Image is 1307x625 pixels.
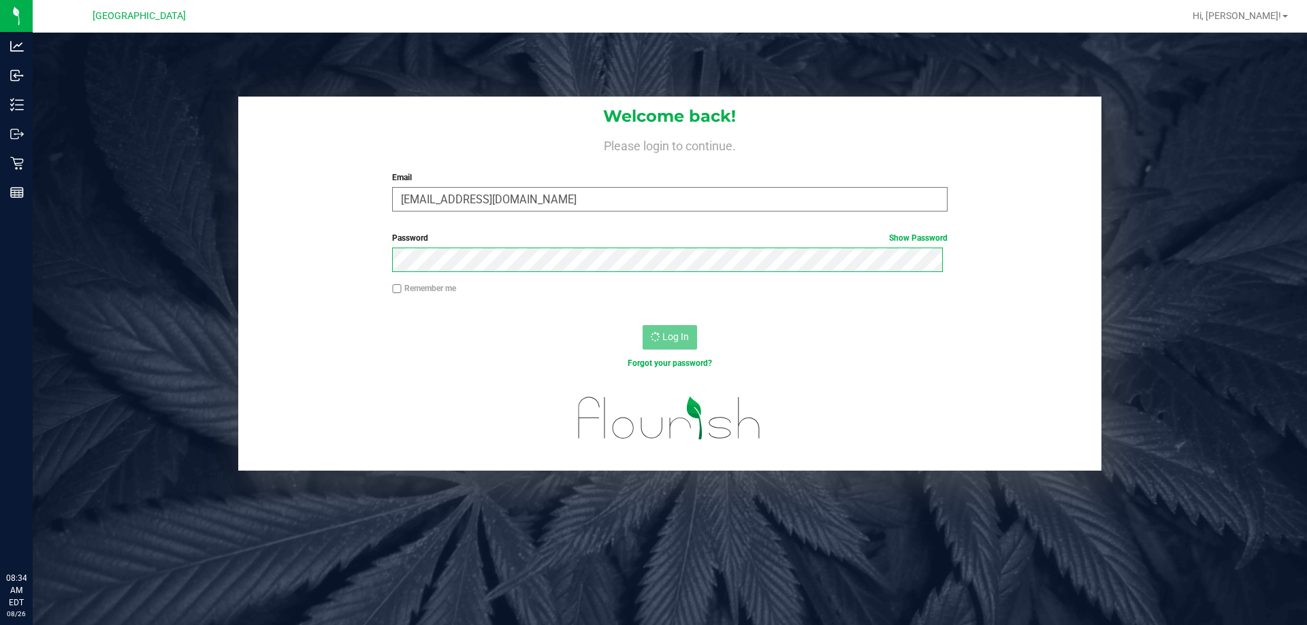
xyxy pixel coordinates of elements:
[10,156,24,170] inline-svg: Retail
[10,39,24,53] inline-svg: Analytics
[643,325,697,350] button: Log In
[562,384,777,453] img: flourish_logo.svg
[889,233,948,243] a: Show Password
[93,10,186,22] span: [GEOGRAPHIC_DATA]
[6,572,27,609] p: 08:34 AM EDT
[238,107,1101,125] h1: Welcome back!
[1193,10,1281,21] span: Hi, [PERSON_NAME]!
[392,282,456,294] label: Remember me
[392,171,947,184] label: Email
[392,233,428,243] span: Password
[6,609,27,619] p: 08/26
[662,331,689,342] span: Log In
[238,136,1101,152] h4: Please login to continue.
[10,186,24,199] inline-svg: Reports
[10,127,24,141] inline-svg: Outbound
[10,98,24,112] inline-svg: Inventory
[628,358,712,368] a: Forgot your password?
[10,69,24,82] inline-svg: Inbound
[392,284,402,294] input: Remember me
